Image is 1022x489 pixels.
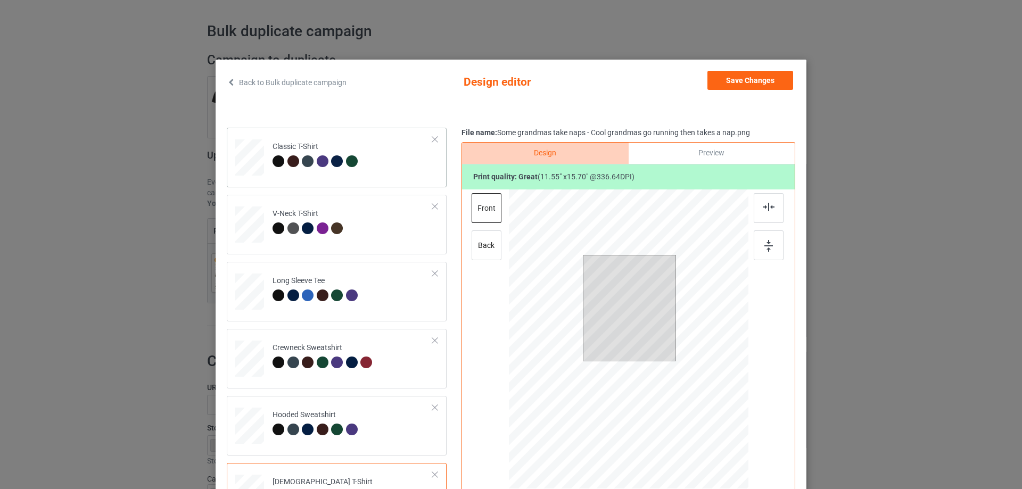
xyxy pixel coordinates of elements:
div: front [472,193,501,223]
button: Save Changes [707,71,793,90]
span: great [518,172,538,181]
div: back [472,230,501,260]
img: svg+xml;base64,PD94bWwgdmVyc2lvbj0iMS4wIiBlbmNvZGluZz0iVVRGLTgiPz4KPHN2ZyB3aWR0aD0iMjJweCIgaGVpZ2... [763,203,774,211]
div: V-Neck T-Shirt [273,209,346,234]
div: Crewneck Sweatshirt [227,329,447,388]
div: Hooded Sweatshirt [273,410,360,435]
div: Preview [629,143,795,164]
span: ( 11.55 " x 15.70 " @ 336.64 DPI) [538,172,634,181]
div: Classic T-Shirt [273,142,360,167]
a: Back to Bulk duplicate campaign [227,71,347,94]
span: Design editor [464,71,591,94]
div: Long Sleeve Tee [227,262,447,321]
img: svg+xml;base64,PD94bWwgdmVyc2lvbj0iMS4wIiBlbmNvZGluZz0iVVRGLTgiPz4KPHN2ZyB3aWR0aD0iMTZweCIgaGVpZ2... [764,240,773,252]
span: Some grandmas take naps - Cool grandmas go running then takes a nap.png [497,128,750,137]
span: File name: [461,128,497,137]
div: Crewneck Sweatshirt [273,343,375,368]
div: Long Sleeve Tee [273,276,360,301]
b: Print quality: [473,172,538,181]
div: Design [462,143,628,164]
div: Hooded Sweatshirt [227,396,447,455]
div: Classic T-Shirt [227,128,447,187]
div: V-Neck T-Shirt [227,195,447,254]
